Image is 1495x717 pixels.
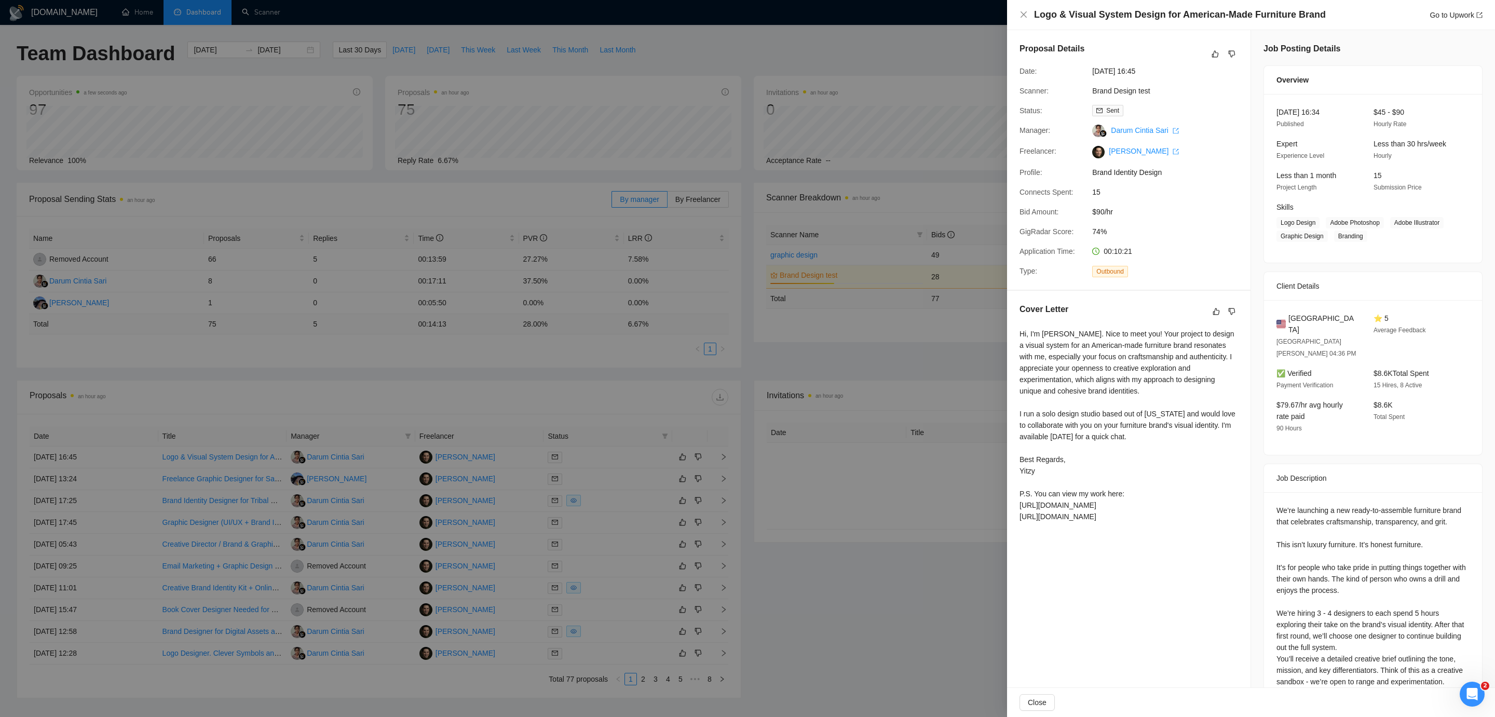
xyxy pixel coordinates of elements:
[1092,226,1248,237] span: 74%
[1096,107,1103,114] span: mail
[1276,108,1320,116] span: [DATE] 16:34
[1210,305,1222,318] button: like
[1020,67,1037,75] span: Date:
[1104,247,1132,255] span: 00:10:21
[1276,140,1297,148] span: Expert
[1326,217,1383,228] span: Adobe Photoshop
[1390,217,1444,228] span: Adobe Illustrator
[1334,231,1367,242] span: Branding
[1173,128,1179,134] span: export
[1276,217,1320,228] span: Logo Design
[1374,369,1429,377] span: $8.6K Total Spent
[1099,130,1107,137] img: gigradar-bm.png
[1020,87,1049,95] span: Scanner:
[1092,266,1128,277] span: Outbound
[1226,305,1238,318] button: dislike
[1276,231,1328,242] span: Graphic Design
[1092,186,1248,198] span: 15
[1276,382,1333,389] span: Payment Verification
[1020,267,1037,275] span: Type:
[1276,152,1324,159] span: Experience Level
[1374,171,1382,180] span: 15
[1276,338,1356,357] span: [GEOGRAPHIC_DATA][PERSON_NAME] 04:36 PM
[1276,369,1312,377] span: ✅ Verified
[1028,697,1046,708] span: Close
[1263,43,1340,55] h5: Job Posting Details
[1276,171,1336,180] span: Less than 1 month
[1276,401,1343,421] span: $79.67/hr avg hourly rate paid
[1109,147,1179,155] a: [PERSON_NAME] export
[1020,10,1028,19] button: Close
[1020,208,1059,216] span: Bid Amount:
[1374,314,1389,322] span: ⭐ 5
[1374,184,1422,191] span: Submission Price
[1020,43,1084,55] h5: Proposal Details
[1460,682,1485,707] iframe: Intercom live chat
[1092,167,1248,178] span: Brand Identity Design
[1034,8,1326,21] h4: Logo & Visual System Design for American-Made Furniture Brand
[1476,12,1483,18] span: export
[1213,307,1220,316] span: like
[1092,206,1248,218] span: $90/hr
[1374,152,1392,159] span: Hourly
[1276,272,1470,300] div: Client Details
[1226,48,1238,60] button: dislike
[1092,146,1105,158] img: c1B9VozNXDVfd9GYzWOnheW8c8qG2nnhBUUN1UpYZXczijvjwPligoFkZOSPOoCzgG
[1276,203,1294,211] span: Skills
[1020,147,1056,155] span: Freelancer:
[1111,126,1178,134] a: Darum Cintia Sari export
[1374,382,1422,389] span: 15 Hires, 8 Active
[1173,148,1179,155] span: export
[1020,168,1042,177] span: Profile:
[1276,120,1304,128] span: Published
[1374,327,1426,334] span: Average Feedback
[1020,303,1068,316] h5: Cover Letter
[1276,464,1470,492] div: Job Description
[1228,50,1235,58] span: dislike
[1276,74,1309,86] span: Overview
[1430,11,1483,19] a: Go to Upworkexport
[1276,425,1302,432] span: 90 Hours
[1209,48,1221,60] button: like
[1106,107,1119,114] span: Sent
[1374,413,1405,421] span: Total Spent
[1228,307,1235,316] span: dislike
[1276,318,1286,330] img: 🇺🇸
[1092,248,1099,255] span: clock-circle
[1374,120,1406,128] span: Hourly Rate
[1020,106,1042,115] span: Status:
[1020,10,1028,19] span: close
[1020,227,1073,236] span: GigRadar Score:
[1374,108,1404,116] span: $45 - $90
[1020,694,1055,711] button: Close
[1374,140,1446,148] span: Less than 30 hrs/week
[1276,184,1316,191] span: Project Length
[1020,247,1075,255] span: Application Time:
[1020,328,1238,522] div: Hi, I'm [PERSON_NAME]. Nice to meet you! Your project to design a visual system for an American-m...
[1092,65,1248,77] span: [DATE] 16:45
[1374,401,1393,409] span: $8.6K
[1020,126,1050,134] span: Manager:
[1212,50,1219,58] span: like
[1020,188,1073,196] span: Connects Spent:
[1288,313,1357,335] span: [GEOGRAPHIC_DATA]
[1092,87,1150,95] a: Brand Design test
[1481,682,1489,690] span: 2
